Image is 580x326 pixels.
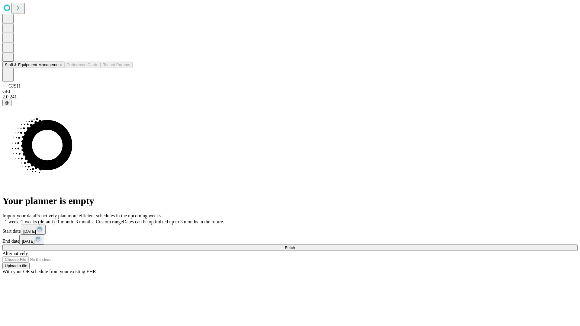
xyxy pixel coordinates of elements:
div: Start date [2,225,578,235]
span: 2 weeks (default) [21,219,55,224]
div: GEI [2,89,578,94]
span: Proactively plan more efficient schedules in the upcoming weeks. [35,213,162,218]
span: [DATE] [22,239,34,244]
button: @ [2,100,11,106]
span: Alternatively [2,251,28,256]
div: End date [2,235,578,245]
span: Import your data [2,213,35,218]
span: 1 week [5,219,19,224]
span: With your OR schedule from your existing EHR [2,269,96,274]
div: 2.0.241 [2,94,578,100]
span: 1 month [57,219,73,224]
button: Tenant Params [101,62,133,68]
span: 3 months [76,219,93,224]
span: Dates can be optimized up to 3 months in the future. [123,219,224,224]
button: Fetch [2,245,578,251]
span: Custom range [96,219,123,224]
button: Preference Cards [64,62,101,68]
span: @ [5,101,9,105]
button: Staff & Equipment Management [2,62,64,68]
span: Fetch [285,245,295,250]
button: [DATE] [19,235,44,245]
button: [DATE] [21,225,46,235]
span: GJSH [8,83,20,88]
button: Upload a file [2,263,30,269]
h1: Your planner is empty [2,195,578,206]
span: [DATE] [23,229,36,234]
